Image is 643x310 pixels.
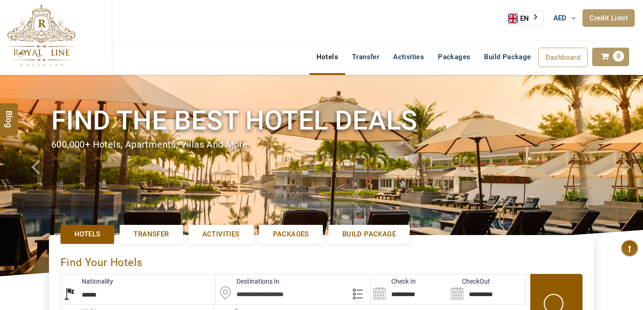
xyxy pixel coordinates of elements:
a: EN [508,12,543,25]
div: Language [508,11,544,26]
label: Nationality [61,277,113,286]
a: Packages [431,48,477,66]
span: Transfer [133,229,169,239]
a: Build Package [477,48,538,66]
span: Activities [202,229,240,239]
span: Build Package [342,229,396,239]
span: Dashboard [546,53,581,62]
img: The Royal Line Holidays [7,4,76,67]
label: CheckOut [448,277,490,286]
div: 600,000+ hotels, apartments, villas and more. [51,138,592,151]
label: Check In [370,277,416,286]
input: Search [370,274,448,304]
a: Build Package [328,225,410,244]
a: Activities [386,48,431,66]
span: AED [553,14,567,22]
span: Hotels [74,229,100,239]
span: 0 [613,51,624,62]
a: Hotels [61,225,114,244]
label: Destinations In [216,277,279,286]
a: Activities [188,225,254,244]
a: Hotels [309,48,345,66]
input: Search [448,274,525,304]
a: 0 [592,48,629,66]
a: Credit Limit [582,9,635,27]
a: Packages [259,225,323,244]
div: Find Your Hotels [61,247,582,274]
a: Transfer [345,48,386,66]
aside: Language selected: English [508,11,544,26]
a: Transfer [120,225,182,244]
h1: Find the best hotel deals [51,103,592,138]
span: Packages [273,229,309,239]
